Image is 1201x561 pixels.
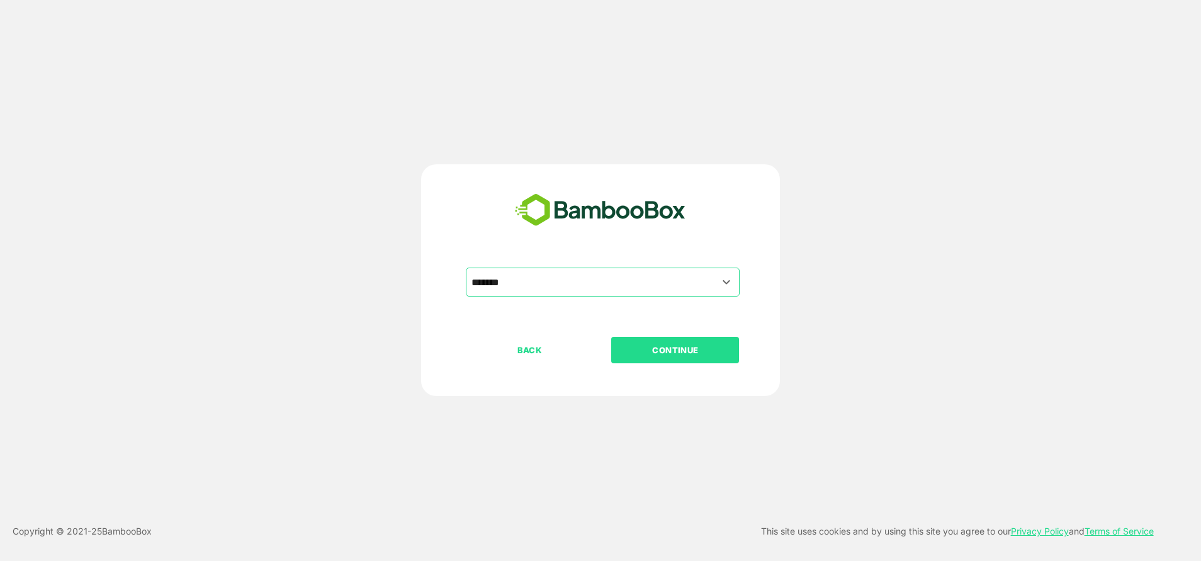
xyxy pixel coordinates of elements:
[1085,526,1154,536] a: Terms of Service
[13,524,152,539] p: Copyright © 2021- 25 BambooBox
[1011,526,1069,536] a: Privacy Policy
[611,337,739,363] button: CONTINUE
[508,190,692,231] img: bamboobox
[466,337,594,363] button: BACK
[761,524,1154,539] p: This site uses cookies and by using this site you agree to our and
[612,343,738,357] p: CONTINUE
[718,273,735,290] button: Open
[467,343,593,357] p: BACK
